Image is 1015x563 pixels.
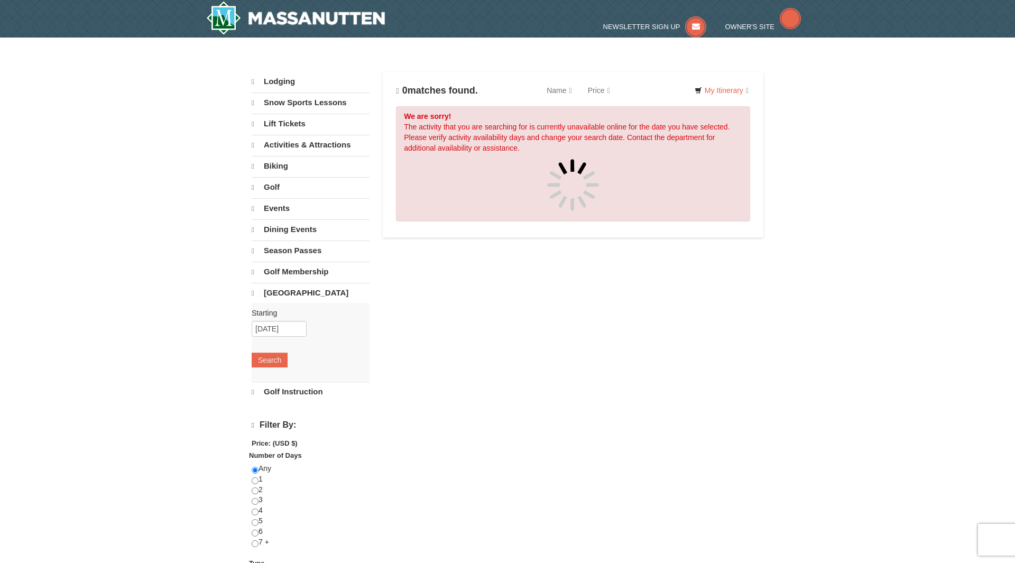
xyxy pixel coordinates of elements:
[252,262,370,282] a: Golf Membership
[603,23,707,31] a: Newsletter Sign Up
[725,23,801,31] a: Owner's Site
[252,177,370,197] a: Golf
[249,451,302,459] strong: Number of Days
[252,464,370,558] div: Any 1 2 3 4 5 6 7 +
[252,156,370,176] a: Biking
[252,439,298,447] strong: Price: (USD $)
[252,382,370,402] a: Golf Instruction
[725,23,775,31] span: Owner's Site
[252,198,370,218] a: Events
[252,283,370,303] a: [GEOGRAPHIC_DATA]
[252,114,370,134] a: Lift Tickets
[404,112,451,121] strong: We are sorry!
[603,23,680,31] span: Newsletter Sign Up
[252,353,288,367] button: Search
[252,420,370,430] h4: Filter By:
[252,135,370,155] a: Activities & Attractions
[539,80,579,101] a: Name
[252,72,370,91] a: Lodging
[580,80,618,101] a: Price
[252,308,362,318] label: Starting
[396,106,750,221] div: The activity that you are searching for is currently unavailable online for the date you have sel...
[206,1,385,35] a: Massanutten Resort
[252,219,370,239] a: Dining Events
[252,241,370,261] a: Season Passes
[547,159,599,211] img: spinner.gif
[688,82,755,98] a: My Itinerary
[206,1,385,35] img: Massanutten Resort Logo
[252,93,370,113] a: Snow Sports Lessons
